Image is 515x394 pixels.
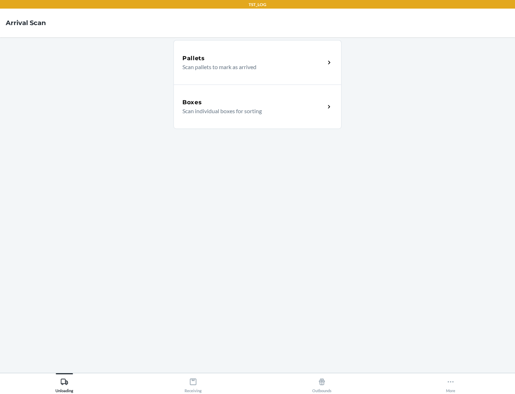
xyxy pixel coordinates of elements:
p: Scan pallets to mark as arrived [182,63,319,71]
h4: Arrival Scan [6,18,46,28]
h5: Boxes [182,98,202,107]
h5: Pallets [182,54,205,63]
div: Outbounds [312,375,332,393]
p: Scan individual boxes for sorting [182,107,319,115]
a: PalletsScan pallets to mark as arrived [173,40,342,85]
button: Outbounds [257,373,386,393]
p: TST_LOG [249,1,266,8]
div: Unloading [55,375,73,393]
button: Receiving [129,373,257,393]
div: More [446,375,455,393]
button: More [386,373,515,393]
div: Receiving [185,375,202,393]
a: BoxesScan individual boxes for sorting [173,85,342,129]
